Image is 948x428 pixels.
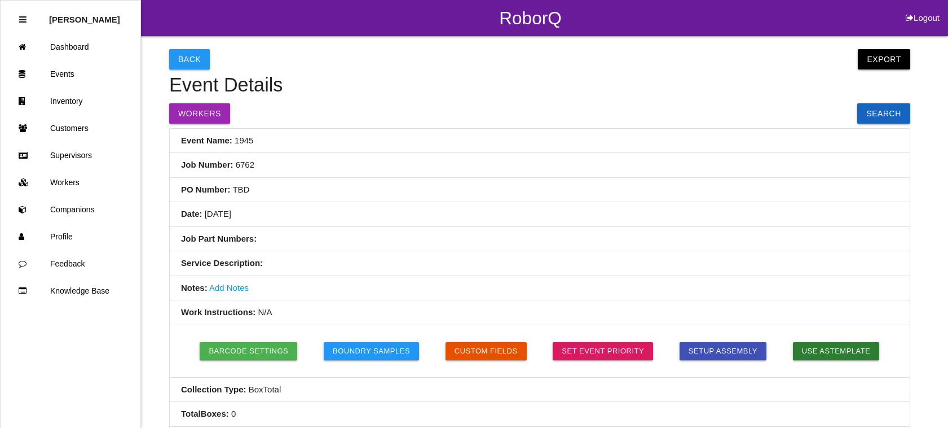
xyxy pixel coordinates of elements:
[169,103,230,124] button: Workers
[1,196,140,223] a: Companions
[181,136,232,145] b: Event Name:
[1,169,140,196] a: Workers
[181,409,229,418] b: Total Boxes :
[209,283,249,292] a: Add Notes
[1,33,140,60] a: Dashboard
[324,342,419,360] button: Boundry Samples
[181,209,202,219] b: Date:
[1,60,140,88] a: Events
[181,385,246,394] b: Collection Type:
[19,6,27,33] div: Close
[170,202,910,227] li: [DATE]
[553,342,653,360] a: Set Event Priority
[1,223,140,250] a: Profile
[170,153,910,178] li: 6762
[1,277,140,304] a: Knowledge Base
[170,378,910,403] li: Box Total
[1,250,140,277] a: Feedback
[857,103,910,124] a: Search
[181,234,257,243] b: Job Part Numbers:
[170,402,910,427] li: 0
[858,49,910,69] button: Export
[181,283,208,292] b: Notes:
[49,6,120,24] p: Rosie Blandino
[793,342,880,360] button: Use asTemplate
[170,300,910,325] li: N/A
[170,129,910,154] li: 1945
[169,75,910,96] h4: Event Details
[169,49,210,69] button: Back
[1,142,140,169] a: Supervisors
[1,88,140,115] a: Inventory
[446,342,527,360] button: Custom Fields
[181,185,231,194] b: PO Number:
[181,160,233,169] b: Job Number:
[200,342,297,360] button: Barcode Settings
[170,178,910,203] li: TBD
[181,258,263,268] b: Service Description:
[1,115,140,142] a: Customers
[181,307,255,317] b: Work Instructions:
[680,342,766,360] button: Setup Assembly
